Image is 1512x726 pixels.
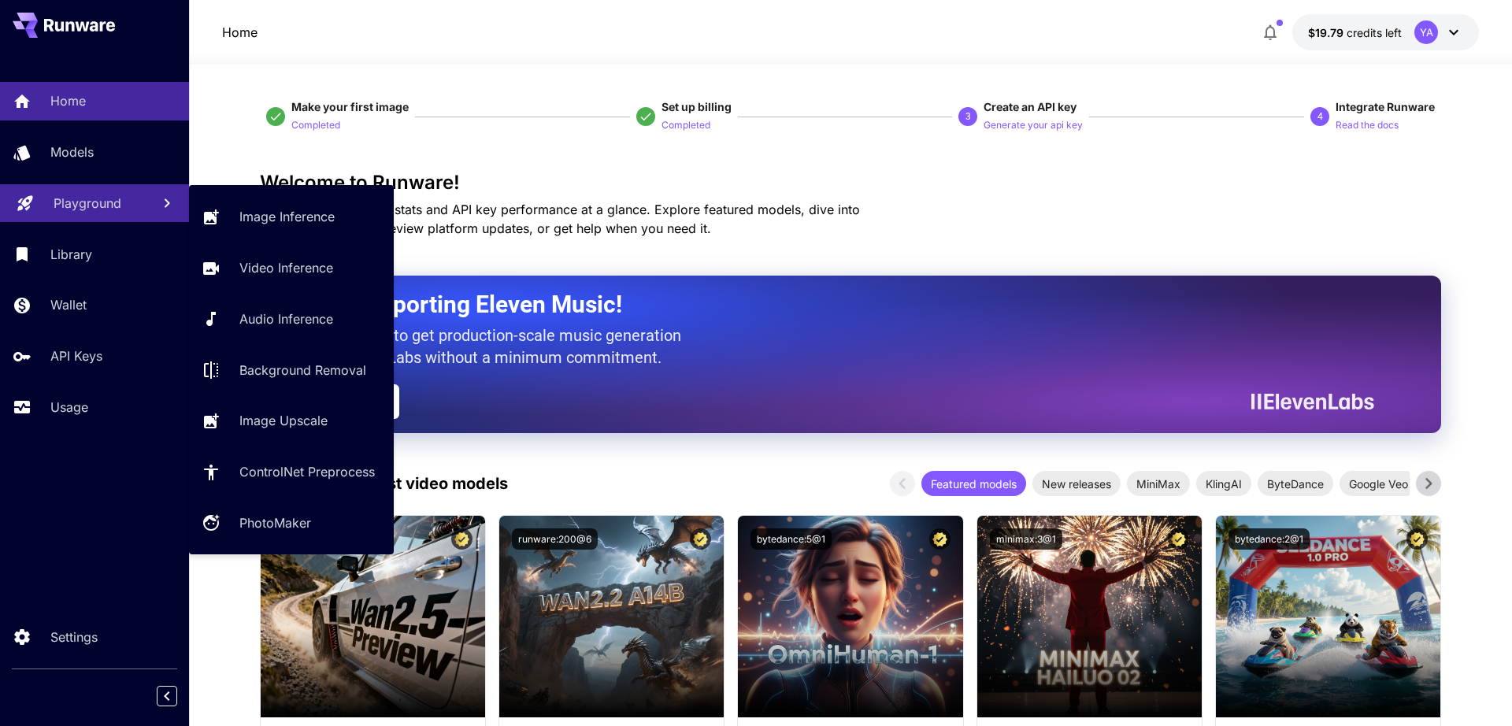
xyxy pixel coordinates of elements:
[1258,476,1333,492] span: ByteDance
[239,309,333,328] p: Audio Inference
[1308,24,1402,41] div: $19.788
[54,194,121,213] p: Playground
[921,476,1026,492] span: Featured models
[291,118,340,133] p: Completed
[690,528,711,550] button: Certified Model – Vetted for best performance and includes a commercial license.
[239,462,375,481] p: ControlNet Preprocess
[261,516,485,717] img: alt
[1292,14,1479,50] button: $19.788
[50,143,94,161] p: Models
[299,290,1362,320] h2: Now Supporting Eleven Music!
[1216,516,1440,717] img: alt
[1032,476,1121,492] span: New releases
[1340,476,1417,492] span: Google Veo
[50,245,92,264] p: Library
[189,300,394,339] a: Audio Inference
[189,402,394,440] a: Image Upscale
[50,91,86,110] p: Home
[965,109,971,124] p: 3
[738,516,962,717] img: alt
[1127,476,1190,492] span: MiniMax
[239,513,311,532] p: PhotoMaker
[984,118,1083,133] p: Generate your api key
[260,172,1441,194] h3: Welcome to Runware!
[169,682,189,710] div: Collapse sidebar
[239,411,328,430] p: Image Upscale
[189,249,394,287] a: Video Inference
[661,118,710,133] p: Completed
[222,23,258,42] nav: breadcrumb
[1168,528,1189,550] button: Certified Model – Vetted for best performance and includes a commercial license.
[984,100,1077,113] span: Create an API key
[990,528,1062,550] button: minimax:3@1
[50,628,98,646] p: Settings
[451,528,472,550] button: Certified Model – Vetted for best performance and includes a commercial license.
[50,398,88,417] p: Usage
[50,295,87,314] p: Wallet
[1336,100,1435,113] span: Integrate Runware
[189,350,394,389] a: Background Removal
[239,207,335,226] p: Image Inference
[512,528,598,550] button: runware:200@6
[1317,109,1323,124] p: 4
[977,516,1202,717] img: alt
[661,100,732,113] span: Set up billing
[1406,528,1428,550] button: Certified Model – Vetted for best performance and includes a commercial license.
[1228,528,1310,550] button: bytedance:2@1
[1336,118,1399,133] p: Read the docs
[1414,20,1438,44] div: YA
[157,686,177,706] button: Collapse sidebar
[929,528,951,550] button: Certified Model – Vetted for best performance and includes a commercial license.
[222,23,258,42] p: Home
[750,528,832,550] button: bytedance:5@1
[260,202,860,236] span: Check out your usage stats and API key performance at a glance. Explore featured models, dive int...
[239,258,333,277] p: Video Inference
[189,504,394,543] a: PhotoMaker
[291,100,409,113] span: Make your first image
[189,453,394,491] a: ControlNet Preprocess
[499,516,724,717] img: alt
[1308,26,1347,39] span: $19.79
[50,346,102,365] p: API Keys
[1347,26,1402,39] span: credits left
[299,324,693,369] p: The only way to get production-scale music generation from Eleven Labs without a minimum commitment.
[239,361,366,380] p: Background Removal
[189,198,394,236] a: Image Inference
[1196,476,1251,492] span: KlingAI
